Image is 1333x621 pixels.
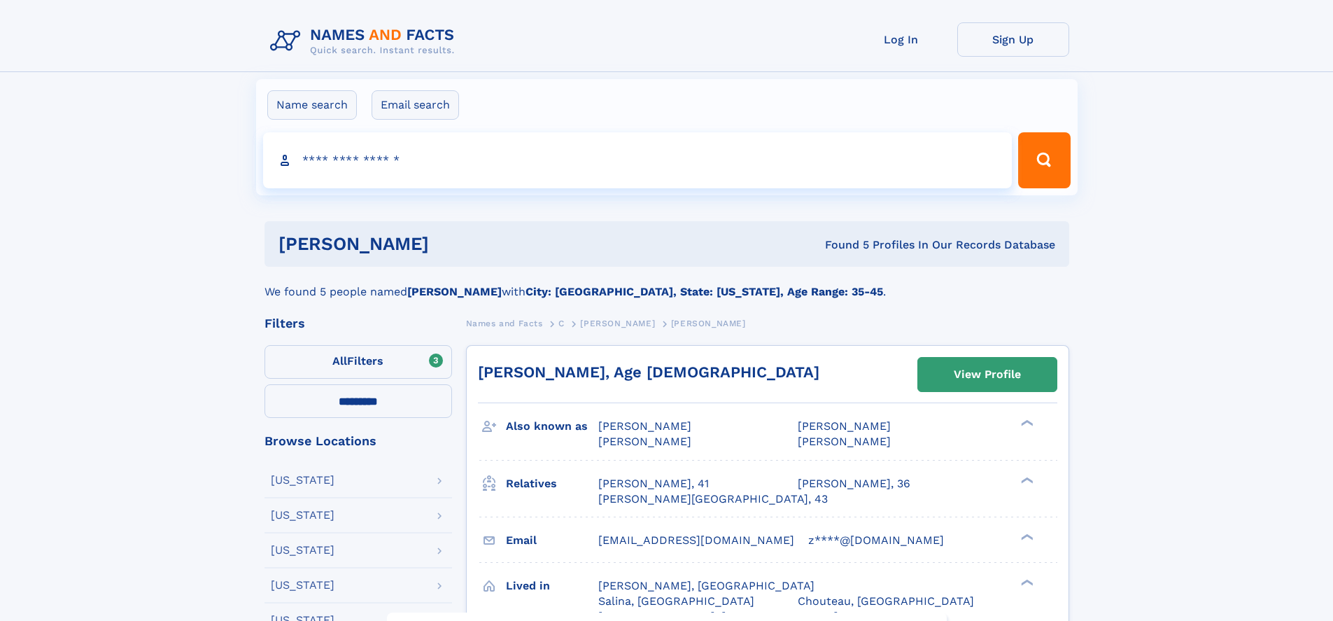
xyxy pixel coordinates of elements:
[957,22,1069,57] a: Sign Up
[798,419,891,433] span: [PERSON_NAME]
[407,285,502,298] b: [PERSON_NAME]
[598,579,814,592] span: [PERSON_NAME], [GEOGRAPHIC_DATA]
[271,545,334,556] div: [US_STATE]
[798,594,974,608] span: Chouteau, [GEOGRAPHIC_DATA]
[271,475,334,486] div: [US_STATE]
[271,510,334,521] div: [US_STATE]
[265,345,452,379] label: Filters
[598,533,794,547] span: [EMAIL_ADDRESS][DOMAIN_NAME]
[798,435,891,448] span: [PERSON_NAME]
[1017,532,1034,541] div: ❯
[1017,419,1034,428] div: ❯
[627,237,1055,253] div: Found 5 Profiles In Our Records Database
[558,314,565,332] a: C
[265,317,452,330] div: Filters
[278,235,627,253] h1: [PERSON_NAME]
[798,476,910,491] a: [PERSON_NAME], 36
[1017,475,1034,484] div: ❯
[580,319,655,328] span: [PERSON_NAME]
[598,476,709,491] a: [PERSON_NAME], 41
[466,314,543,332] a: Names and Facts
[954,358,1021,391] div: View Profile
[1017,578,1034,587] div: ❯
[580,314,655,332] a: [PERSON_NAME]
[265,435,452,447] div: Browse Locations
[506,472,598,496] h3: Relatives
[598,491,828,507] a: [PERSON_NAME][GEOGRAPHIC_DATA], 43
[265,267,1069,300] div: We found 5 people named with .
[671,319,746,328] span: [PERSON_NAME]
[598,594,754,608] span: Salina, [GEOGRAPHIC_DATA]
[478,363,819,381] a: [PERSON_NAME], Age [DEMOGRAPHIC_DATA]
[845,22,957,57] a: Log In
[526,285,883,298] b: City: [GEOGRAPHIC_DATA], State: [US_STATE], Age Range: 35-45
[506,414,598,438] h3: Also known as
[598,419,691,433] span: [PERSON_NAME]
[372,90,459,120] label: Email search
[265,22,466,60] img: Logo Names and Facts
[506,574,598,598] h3: Lived in
[598,435,691,448] span: [PERSON_NAME]
[1018,132,1070,188] button: Search Button
[271,580,334,591] div: [US_STATE]
[918,358,1057,391] a: View Profile
[506,529,598,552] h3: Email
[263,132,1013,188] input: search input
[558,319,565,328] span: C
[267,90,357,120] label: Name search
[332,354,347,368] span: All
